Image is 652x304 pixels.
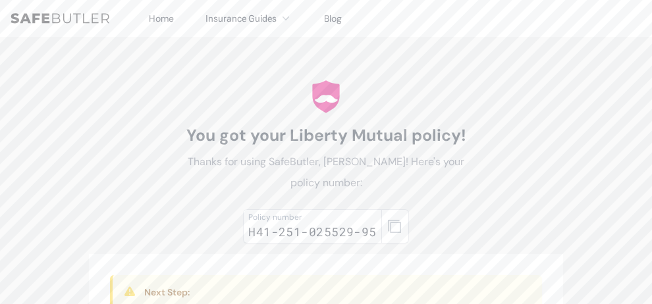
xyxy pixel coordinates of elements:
[11,13,109,24] img: SafeButler Text Logo
[149,13,174,24] a: Home
[205,11,292,26] button: Insurance Guides
[324,13,342,24] a: Blog
[248,212,377,222] div: Policy number
[178,151,474,193] p: Thanks for using SafeButler, [PERSON_NAME]! Here's your policy number:
[144,286,514,299] h3: Next Step:
[248,222,377,241] div: H41-251-025529-95
[178,125,474,146] h1: You got your Liberty Mutual policy!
